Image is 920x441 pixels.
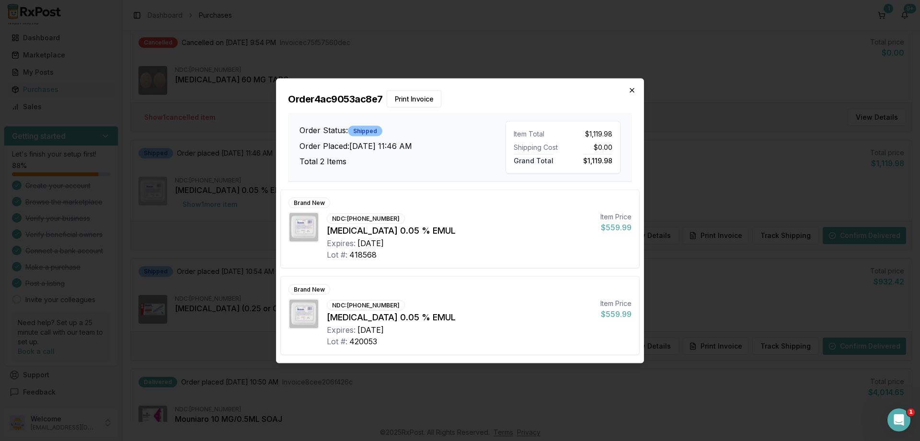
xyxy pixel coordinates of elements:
[600,221,632,233] div: $559.99
[585,129,612,138] span: $1,119.98
[289,299,318,328] img: Restasis 0.05 % EMUL
[907,408,915,416] span: 1
[357,324,384,335] div: [DATE]
[387,90,442,107] button: Print Invoice
[327,237,356,249] div: Expires:
[288,90,632,107] h2: Order 4ac9053ac8e7
[288,284,330,294] div: Brand New
[327,213,405,224] div: NDC: [PHONE_NUMBER]
[288,197,330,208] div: Brand New
[327,324,356,335] div: Expires:
[327,335,347,347] div: Lot #:
[289,213,318,241] img: Restasis 0.05 % EMUL
[583,154,612,164] span: $1,119.98
[514,129,559,138] div: Item Total
[567,142,612,152] div: $0.00
[514,142,559,152] div: Shipping Cost
[349,335,377,347] div: 420053
[327,310,593,324] div: [MEDICAL_DATA] 0.05 % EMUL
[327,224,593,237] div: [MEDICAL_DATA] 0.05 % EMUL
[349,249,377,260] div: 418568
[514,154,553,164] span: Grand Total
[357,237,384,249] div: [DATE]
[299,155,506,167] h3: Total 2 Items
[327,249,347,260] div: Lot #:
[299,124,506,136] h3: Order Status:
[887,408,910,431] iframe: Intercom live chat
[600,308,632,319] div: $559.99
[327,300,405,310] div: NDC: [PHONE_NUMBER]
[600,212,632,221] div: Item Price
[299,140,506,151] h3: Order Placed: [DATE] 11:46 AM
[600,298,632,308] div: Item Price
[348,125,382,136] div: Shipped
